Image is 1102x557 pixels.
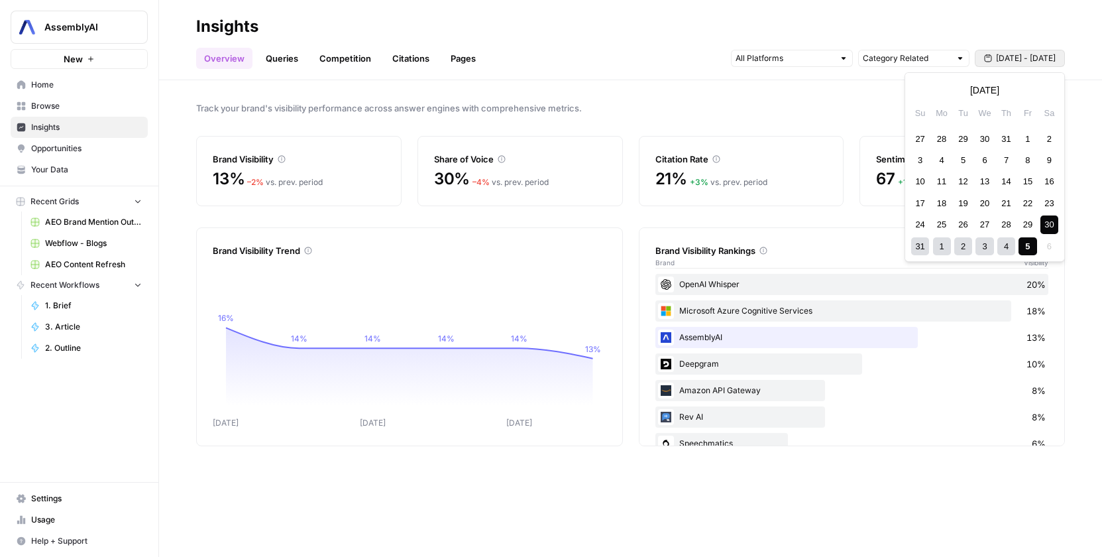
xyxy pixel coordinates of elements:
[1040,237,1058,255] div: Not available Saturday, September 6th, 2025
[11,95,148,117] a: Browse
[364,334,381,343] tspan: 14%
[905,72,1065,262] div: [DATE] - [DATE]
[1019,194,1036,212] div: Choose Friday, August 22nd, 2025
[1040,104,1058,122] div: Sa
[876,168,895,190] span: 67
[658,409,674,425] img: 30ohngqsev2ncapwg458iuk6ib0l
[1040,216,1058,233] div: Choose Saturday, August 30th, 2025
[997,216,1015,233] div: Choose Thursday, August 28th, 2025
[1032,410,1046,424] span: 8%
[213,244,606,257] div: Brand Visibility Trend
[11,159,148,180] a: Your Data
[876,153,1048,166] div: Sentiment Score
[311,48,379,69] a: Competition
[658,356,674,372] img: p01h11e1xl50jjsmmbrnhiqver4p
[1019,130,1036,148] div: Choose Friday, August 1st, 2025
[31,493,142,505] span: Settings
[1040,130,1058,148] div: Choose Saturday, August 2nd, 2025
[31,121,142,133] span: Insights
[658,383,674,399] img: 92hpos67amlkrkl05ft7tmfktqu4
[997,130,1015,148] div: Choose Thursday, July 31st, 2025
[863,52,950,65] input: Category Related
[655,327,1049,348] div: AssemblyAI
[45,342,142,354] span: 2. Outline
[196,48,252,69] a: Overview
[690,177,708,187] span: + 3 %
[25,316,148,338] a: 3. Article
[911,130,929,148] div: Choose Sunday, July 27th, 2025
[31,143,142,155] span: Opportunities
[954,216,972,233] div: Choose Tuesday, August 26th, 2025
[933,172,951,190] div: Choose Monday, August 11th, 2025
[31,100,142,112] span: Browse
[1026,357,1046,371] span: 10%
[11,275,148,295] button: Recent Workflows
[218,313,234,323] tspan: 16%
[360,418,386,428] tspan: [DATE]
[213,418,239,428] tspan: [DATE]
[933,216,951,233] div: Choose Monday, August 25th, 2025
[291,334,307,343] tspan: 14%
[975,50,1065,67] button: [DATE] - [DATE]
[911,194,929,212] div: Choose Sunday, August 17th, 2025
[1019,237,1036,255] div: Choose Friday, September 5th, 2025
[443,48,484,69] a: Pages
[975,194,993,212] div: Choose Wednesday, August 20th, 2025
[996,52,1056,64] span: [DATE] - [DATE]
[25,295,148,316] a: 1. Brief
[911,216,929,233] div: Choose Sunday, August 24th, 2025
[658,436,674,452] img: 0okyxmupk1pl4h1o5xmvl82snl9r
[11,74,148,95] a: Home
[975,130,993,148] div: Choose Wednesday, July 30th, 2025
[11,117,148,138] a: Insights
[975,237,993,255] div: Choose Wednesday, September 3rd, 2025
[954,172,972,190] div: Choose Tuesday, August 12th, 2025
[911,237,929,255] div: Choose Sunday, August 31st, 2025
[45,259,142,271] span: AEO Content Refresh
[30,196,79,208] span: Recent Grids
[434,168,470,190] span: 30%
[954,104,972,122] div: Tu
[438,334,455,343] tspan: 14%
[954,151,972,169] div: Choose Tuesday, August 5th, 2025
[954,237,972,255] div: Choose Tuesday, September 2nd, 2025
[997,151,1015,169] div: Choose Thursday, August 7th, 2025
[655,433,1049,454] div: Speechmatics
[997,237,1015,255] div: Choose Thursday, September 4th, 2025
[25,212,148,233] a: AEO Brand Mention Outreach
[933,151,951,169] div: Choose Monday, August 4th, 2025
[655,257,675,268] span: Brand
[975,172,993,190] div: Choose Wednesday, August 13th, 2025
[898,176,973,188] div: vs. prev. period
[975,104,993,122] div: We
[196,101,1065,115] span: Track your brand's visibility performance across answer engines with comprehensive metrics.
[1040,194,1058,212] div: Choose Saturday, August 23rd, 2025
[31,164,142,176] span: Your Data
[997,194,1015,212] div: Choose Thursday, August 21st, 2025
[1040,151,1058,169] div: Choose Saturday, August 9th, 2025
[933,194,951,212] div: Choose Monday, August 18th, 2025
[31,79,142,91] span: Home
[970,84,999,97] span: [DATE]
[1024,257,1048,268] span: Visibility
[472,176,549,188] div: vs. prev. period
[1026,331,1046,344] span: 13%
[1040,172,1058,190] div: Choose Saturday, August 16th, 2025
[11,192,148,212] button: Recent Grids
[909,128,1060,257] div: month 2025-08
[247,177,264,187] span: – 2 %
[1019,216,1036,233] div: Choose Friday, August 29th, 2025
[655,380,1049,401] div: Amazon API Gateway
[11,530,148,552] button: Help + Support
[1019,172,1036,190] div: Choose Friday, August 15th, 2025
[45,237,142,249] span: Webflow - Blogs
[933,237,951,255] div: Choose Monday, September 1st, 2025
[11,11,148,44] button: Workspace: AssemblyAI
[1026,278,1046,291] span: 20%
[655,406,1049,428] div: Rev AI
[1032,384,1046,397] span: 8%
[655,244,1049,257] div: Brand Visibility Rankings
[655,153,828,166] div: Citation Rate
[258,48,306,69] a: Queries
[585,344,601,354] tspan: 13%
